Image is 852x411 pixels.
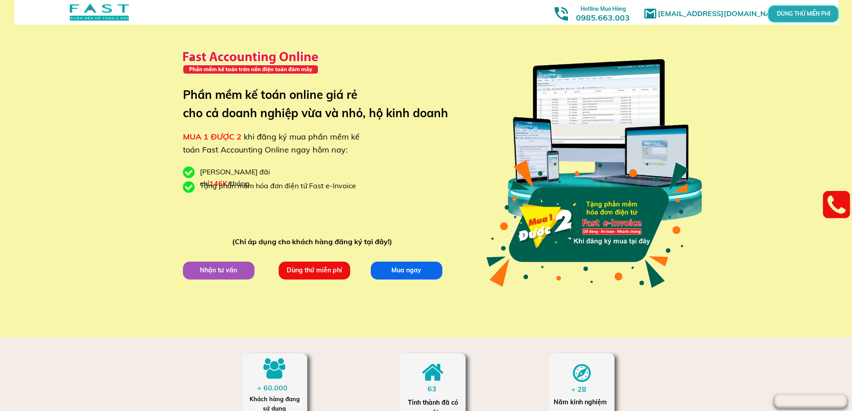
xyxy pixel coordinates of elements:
div: 63 [428,383,445,395]
p: Mua ngay [370,261,443,279]
div: [PERSON_NAME] đãi chỉ /tháng [200,166,316,189]
span: MUA 1 ĐƯỢC 2 [183,131,242,142]
span: khi đăng ký mua phần mềm kế toán Fast Accounting Online ngay hôm nay: [183,131,360,155]
p: DÙNG THỬ MIỄN PHÍ [790,11,816,17]
h1: [EMAIL_ADDRESS][DOMAIN_NAME] [658,8,790,20]
div: + 60.000 [257,382,292,394]
h3: 0985.663.003 [566,3,640,22]
p: Dùng thử miễn phí [278,261,351,279]
span: Hotline Mua Hàng [581,5,626,12]
span: 146K [209,179,228,188]
div: + 28 [571,384,595,395]
p: Nhận tư vấn [182,261,255,279]
div: Tặng phần mềm hóa đơn điện tử Fast e-Invoice [200,180,363,192]
h3: Phần mềm kế toán online giá rẻ cho cả doanh nghiệp vừa và nhỏ, hộ kinh doanh [183,85,462,123]
div: Năm kinh nghiệm [554,397,610,407]
div: (Chỉ áp dụng cho khách hàng đăng ký tại đây!) [232,236,396,248]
